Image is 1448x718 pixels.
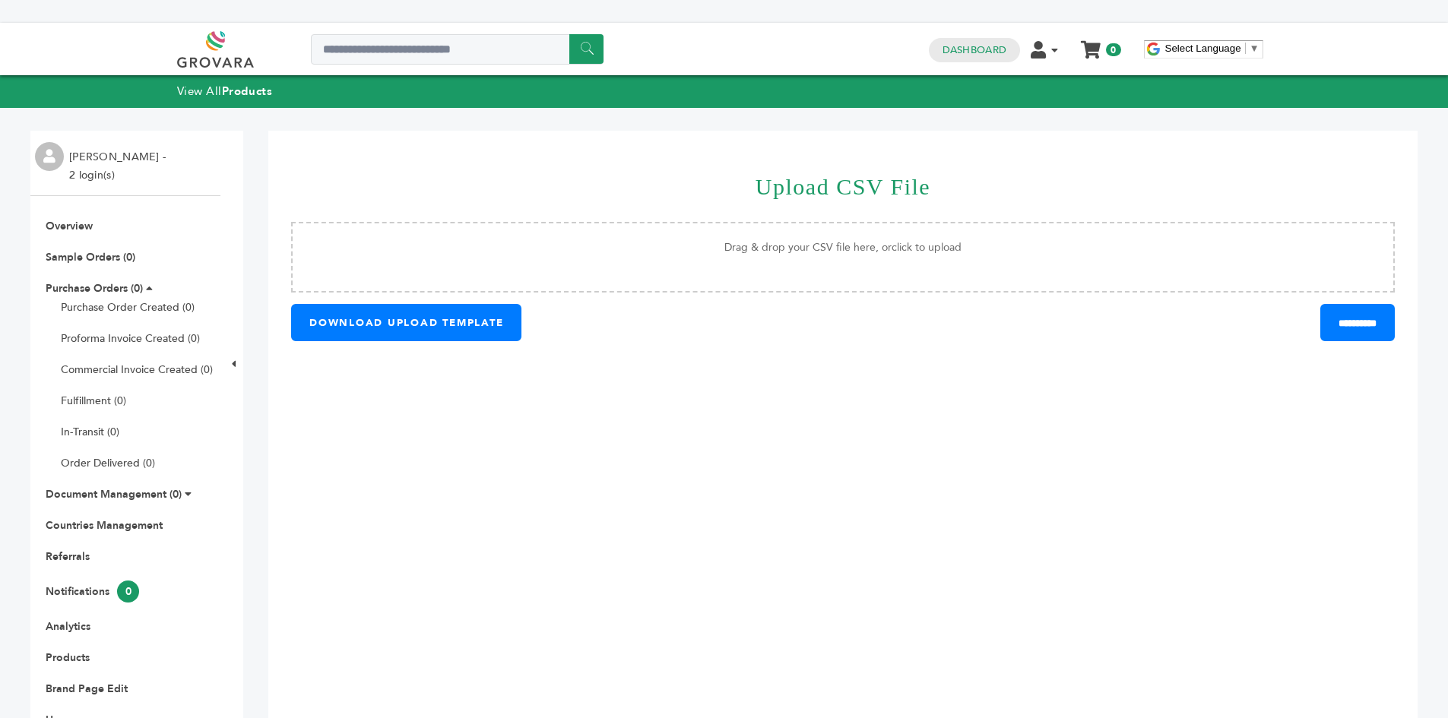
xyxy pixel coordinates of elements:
[61,362,213,377] a: Commercial Invoice Created (0)
[46,619,90,634] a: Analytics
[61,394,126,408] a: Fulfillment (0)
[69,148,170,185] li: [PERSON_NAME] - 2 login(s)
[1250,43,1259,54] span: ▼
[46,549,90,564] a: Referrals
[222,84,272,99] strong: Products
[1106,43,1120,56] span: 0
[117,580,139,603] span: 0
[943,43,1006,57] a: Dashboard
[61,331,200,346] a: Proforma Invoice Created (0)
[61,425,119,439] a: In-Transit (0)
[1165,43,1259,54] a: Select Language​
[61,300,195,315] a: Purchase Order Created (0)
[311,34,604,65] input: Search a product or brand...
[46,250,135,264] a: Sample Orders (0)
[46,518,163,533] a: Countries Management
[46,281,143,296] a: Purchase Orders (0)
[46,682,128,696] a: Brand Page Edit
[35,142,64,171] img: profile.png
[291,150,1395,222] h1: Upload CSV File
[46,584,139,599] a: Notifications0
[1082,36,1099,52] a: My Cart
[46,219,93,233] a: Overview
[46,487,182,501] a: Document Management (0)
[1245,43,1246,54] span: ​
[46,650,90,665] a: Products
[61,456,155,470] a: Order Delivered (0)
[291,304,521,341] button: DOWNLOAD UPLOAD TEMPLATE
[1165,43,1241,54] span: Select Language
[892,240,962,255] span: click to upload
[308,239,1378,257] p: Drag & drop your CSV file here, or
[177,84,273,99] a: View AllProducts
